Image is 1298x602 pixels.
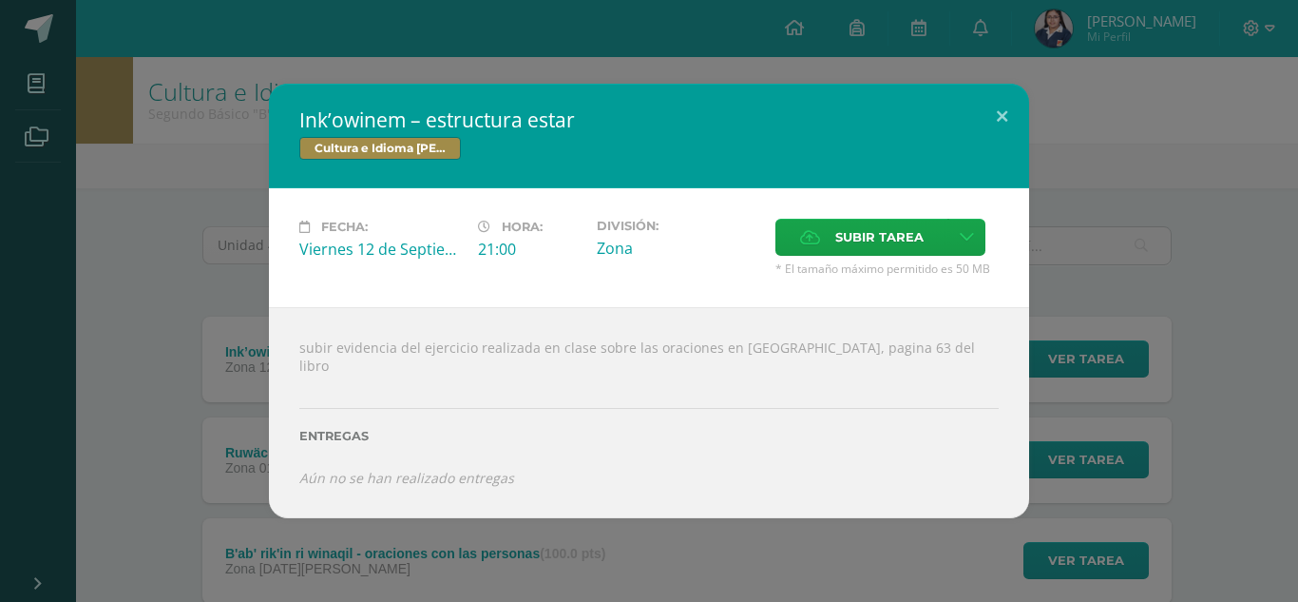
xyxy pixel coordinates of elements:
[775,261,999,277] span: * El tamaño máximo permitido es 50 MB
[299,239,463,260] div: Viernes 12 de Septiembre
[299,469,514,487] i: Aún no se han realizado entregas
[975,84,1029,148] button: Close (Esc)
[835,220,924,255] span: Subir tarea
[502,220,543,234] span: Hora:
[299,107,999,133] h2: Ink’owinem – estructura estar
[597,219,760,233] label: División:
[321,220,368,234] span: Fecha:
[478,239,582,260] div: 21:00
[269,307,1029,517] div: subir evidencia del ejercicio realizada en clase sobre las oraciones en [GEOGRAPHIC_DATA], pagina...
[597,238,760,259] div: Zona
[299,429,999,443] label: Entregas
[299,137,461,160] span: Cultura e Idioma [PERSON_NAME] o Xinca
